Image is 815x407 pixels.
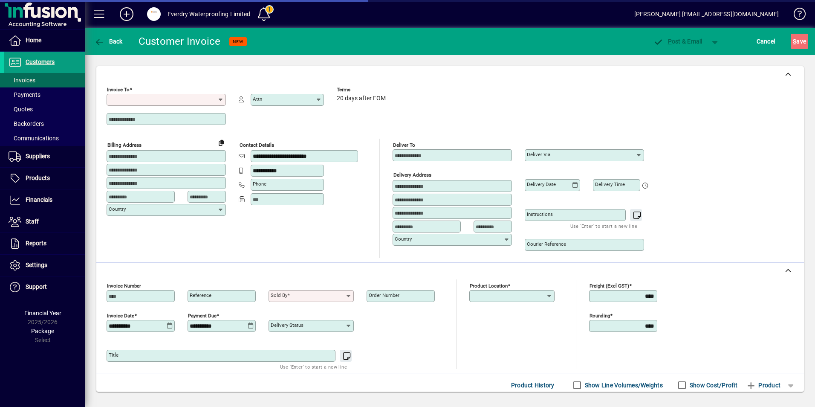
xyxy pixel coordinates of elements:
mat-label: Invoice number [107,283,141,289]
mat-hint: Use 'Enter' to start a new line [280,362,347,372]
mat-hint: Use 'Enter' to start a new line [570,221,637,231]
mat-label: Sold by [271,292,287,298]
mat-label: Delivery status [271,322,303,328]
mat-label: Freight (excl GST) [590,283,629,289]
span: NEW [233,39,243,44]
mat-label: Country [109,206,126,212]
mat-label: Invoice To [107,87,130,93]
button: Copy to Delivery address [214,136,228,149]
span: Product History [511,378,555,392]
a: Support [4,276,85,298]
span: Back [94,38,123,45]
span: Backorders [9,120,44,127]
div: Everdry Waterproofing Limited [168,7,250,21]
span: Home [26,37,41,44]
a: Settings [4,255,85,276]
mat-label: Country [395,236,412,242]
div: Customer Invoice [139,35,221,48]
span: ost & Email [653,38,702,45]
span: Quotes [9,106,33,113]
a: Quotes [4,102,85,116]
span: Products [26,174,50,181]
button: Cancel [754,34,777,49]
mat-label: Reference [190,292,211,298]
span: Financial Year [24,310,61,317]
span: Product [746,378,780,392]
span: Package [31,328,54,334]
a: Payments [4,87,85,102]
div: [PERSON_NAME] [EMAIL_ADDRESS][DOMAIN_NAME] [634,7,779,21]
mat-label: Payment due [188,313,217,319]
a: Reports [4,233,85,254]
mat-label: Delivery time [595,181,625,187]
mat-label: Product location [470,283,508,289]
mat-label: Delivery date [527,181,556,187]
span: Payments [9,91,40,98]
a: Backorders [4,116,85,131]
a: Staff [4,211,85,233]
span: Staff [26,218,39,225]
mat-label: Title [109,352,118,358]
mat-label: Phone [253,181,266,187]
span: Financials [26,196,52,203]
mat-label: Deliver To [393,142,415,148]
button: Save [791,34,808,49]
span: Support [26,283,47,290]
mat-label: Attn [253,96,262,102]
span: Invoices [9,77,35,84]
span: 20 days after EOM [337,95,386,102]
mat-label: Deliver via [527,151,550,157]
span: Cancel [757,35,775,48]
mat-label: Courier Reference [527,241,566,247]
a: Products [4,168,85,189]
button: Product History [508,378,558,393]
span: Suppliers [26,153,50,160]
button: Post & Email [649,34,707,49]
span: Customers [26,58,55,65]
span: Terms [337,87,388,93]
app-page-header-button: Back [85,34,132,49]
span: S [793,38,796,45]
a: Home [4,30,85,51]
span: Reports [26,240,46,247]
span: Settings [26,262,47,268]
button: Product [742,378,785,393]
label: Show Line Volumes/Weights [583,381,663,390]
label: Show Cost/Profit [688,381,737,390]
mat-label: Invoice date [107,313,134,319]
span: P [668,38,672,45]
button: Add [113,6,140,22]
span: Communications [9,135,59,142]
a: Financials [4,189,85,211]
mat-label: Instructions [527,211,553,217]
a: Invoices [4,73,85,87]
button: Back [92,34,125,49]
a: Knowledge Base [787,2,804,29]
mat-label: Order number [369,292,399,298]
button: Profile [140,6,168,22]
span: ave [793,35,806,48]
a: Suppliers [4,146,85,167]
a: Communications [4,131,85,145]
mat-label: Rounding [590,313,610,319]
